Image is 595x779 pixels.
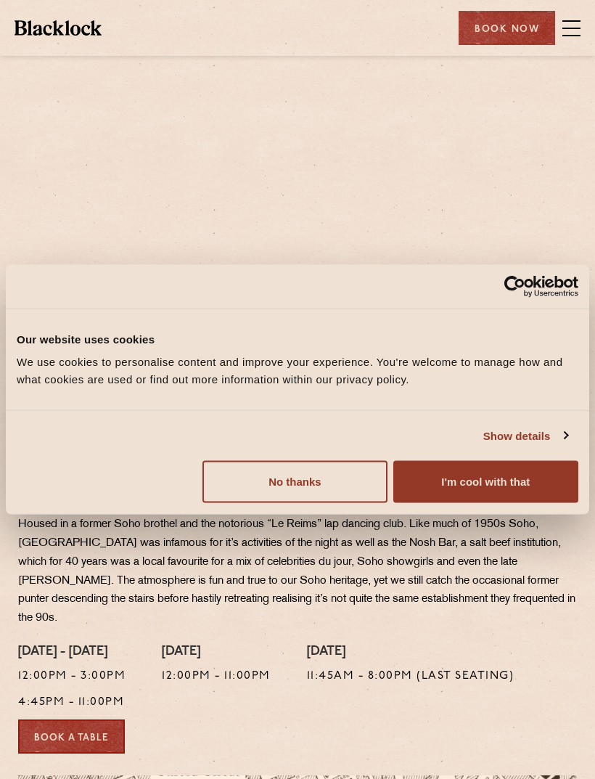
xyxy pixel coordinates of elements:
a: Usercentrics Cookiebot - opens in a new window [451,275,578,297]
p: 4:45pm - 11:00pm [18,693,126,712]
h4: [DATE] - [DATE] [18,645,126,661]
div: We use cookies to personalise content and improve your experience. You're welcome to manage how a... [17,354,578,388]
div: Our website uses cookies [17,330,578,348]
h4: [DATE] [162,645,271,661]
button: I'm cool with that [393,461,578,503]
a: Show details [483,427,567,444]
p: Housed in a former Soho brothel and the notorious “Le Reims” lap dancing club. Like much of 1950s... [18,515,577,628]
div: Book Now [459,11,555,45]
img: BL_Textured_Logo-footer-cropped.svg [15,20,102,35]
p: 11:45am - 8:00pm (Last seating) [307,667,514,686]
h4: [DATE] [307,645,514,661]
p: 12:00pm - 11:00pm [162,667,271,686]
p: 12:00pm - 3:00pm [18,667,126,686]
button: No thanks [202,461,387,503]
a: Book a Table [18,719,125,754]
